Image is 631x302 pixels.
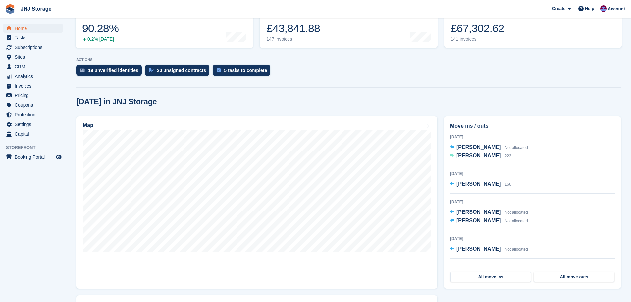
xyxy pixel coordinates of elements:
[5,4,15,14] img: stora-icon-8386f47178a22dfd0bd8f6a31ec36ba5ce8667c1dd55bd0f319d3a0aa187defe.svg
[450,236,615,242] div: [DATE]
[3,24,63,33] a: menu
[3,72,63,81] a: menu
[15,100,54,110] span: Coupons
[3,43,63,52] a: menu
[76,58,621,62] p: ACTIONS
[600,5,607,12] img: Jonathan Scrase
[145,65,213,79] a: 20 unsigned contracts
[505,219,528,223] span: Not allocated
[450,208,528,217] a: [PERSON_NAME] Not allocated
[450,199,615,205] div: [DATE]
[15,91,54,100] span: Pricing
[450,152,511,160] a: [PERSON_NAME] 223
[15,52,54,62] span: Sites
[450,264,615,270] div: [DATE]
[3,129,63,139] a: menu
[76,6,253,48] a: Occupancy 90.28% 0.2% [DATE]
[15,152,54,162] span: Booking Portal
[3,81,63,91] a: menu
[552,5,565,12] span: Create
[15,43,54,52] span: Subscriptions
[505,145,528,150] span: Not allocated
[456,153,501,158] span: [PERSON_NAME]
[451,22,504,35] div: £67,302.62
[505,247,528,252] span: Not allocated
[213,65,274,79] a: 5 tasks to complete
[217,68,221,72] img: task-75834270c22a3079a89374b754ae025e5fb1db73e45f91037f5363f120a921f8.svg
[15,72,54,81] span: Analytics
[3,62,63,71] a: menu
[80,68,85,72] img: verify_identity-adf6edd0f0f0b5bbfe63781bf79b02c33cf7c696d77639b501bdc392416b5a36.svg
[450,171,615,177] div: [DATE]
[585,5,594,12] span: Help
[88,68,138,73] div: 19 unverified identities
[149,68,154,72] img: contract_signature_icon-13c848040528278c33f63329250d36e43548de30e8caae1d1a13099fd9432cc5.svg
[55,153,63,161] a: Preview store
[76,97,157,106] h2: [DATE] in JNJ Storage
[456,209,501,215] span: [PERSON_NAME]
[15,33,54,42] span: Tasks
[157,68,206,73] div: 20 unsigned contracts
[456,144,501,150] span: [PERSON_NAME]
[224,68,267,73] div: 5 tasks to complete
[456,181,501,187] span: [PERSON_NAME]
[3,33,63,42] a: menu
[15,129,54,139] span: Capital
[450,245,528,254] a: [PERSON_NAME] Not allocated
[444,6,622,48] a: Awaiting payment £67,302.62 141 invoices
[15,62,54,71] span: CRM
[456,218,501,223] span: [PERSON_NAME]
[260,6,437,48] a: Month-to-date sales £43,841.88 147 invoices
[505,154,511,158] span: 223
[3,120,63,129] a: menu
[76,116,437,289] a: Map
[76,65,145,79] a: 19 unverified identities
[266,22,320,35] div: £43,841.88
[6,144,66,151] span: Storefront
[505,210,528,215] span: Not allocated
[15,110,54,119] span: Protection
[266,36,320,42] div: 147 invoices
[15,81,54,91] span: Invoices
[3,52,63,62] a: menu
[18,3,54,14] a: JNJ Storage
[608,6,625,12] span: Account
[456,246,501,252] span: [PERSON_NAME]
[534,272,614,282] a: All move outs
[3,110,63,119] a: menu
[450,143,528,152] a: [PERSON_NAME] Not allocated
[83,122,93,128] h2: Map
[450,217,528,225] a: [PERSON_NAME] Not allocated
[450,134,615,140] div: [DATE]
[450,180,511,189] a: [PERSON_NAME] 166
[3,91,63,100] a: menu
[82,36,119,42] div: 0.2% [DATE]
[82,22,119,35] div: 90.28%
[15,24,54,33] span: Home
[505,182,511,187] span: 166
[15,120,54,129] span: Settings
[3,152,63,162] a: menu
[451,36,504,42] div: 141 invoices
[450,122,615,130] h2: Move ins / outs
[3,100,63,110] a: menu
[450,272,531,282] a: All move ins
